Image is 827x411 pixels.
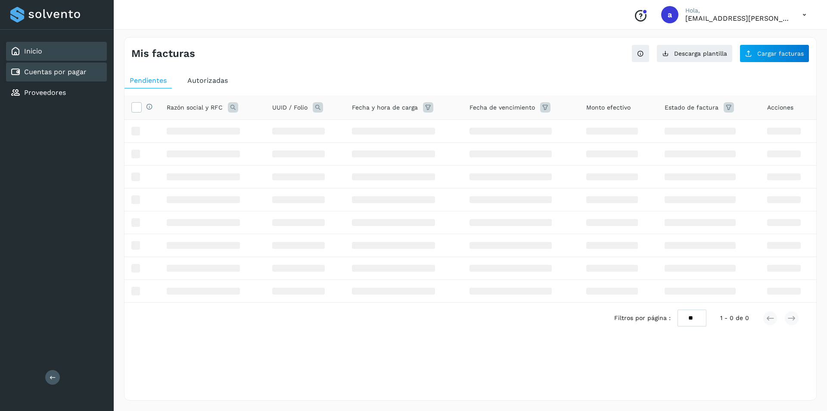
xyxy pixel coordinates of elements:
a: Cuentas por pagar [24,68,87,76]
span: Autorizadas [187,76,228,85]
div: Proveedores [6,83,107,102]
span: 1 - 0 de 0 [720,314,749,323]
button: Cargar facturas [740,44,809,63]
span: Monto efectivo [586,103,631,112]
span: Acciones [767,103,793,112]
span: Pendientes [130,76,167,85]
p: Hola, [685,7,789,14]
p: aide.jimenez@seacargo.com [685,14,789,22]
h4: Mis facturas [131,47,195,60]
div: Inicio [6,42,107,61]
button: Descarga plantilla [656,44,733,63]
span: Filtros por página : [614,314,671,323]
span: Fecha y hora de carga [352,103,418,112]
span: UUID / Folio [272,103,308,112]
span: Fecha de vencimiento [469,103,535,112]
span: Descarga plantilla [674,50,727,56]
a: Inicio [24,47,42,55]
a: Proveedores [24,88,66,97]
span: Estado de factura [665,103,718,112]
span: Cargar facturas [757,50,804,56]
span: Razón social y RFC [167,103,223,112]
div: Cuentas por pagar [6,63,107,82]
